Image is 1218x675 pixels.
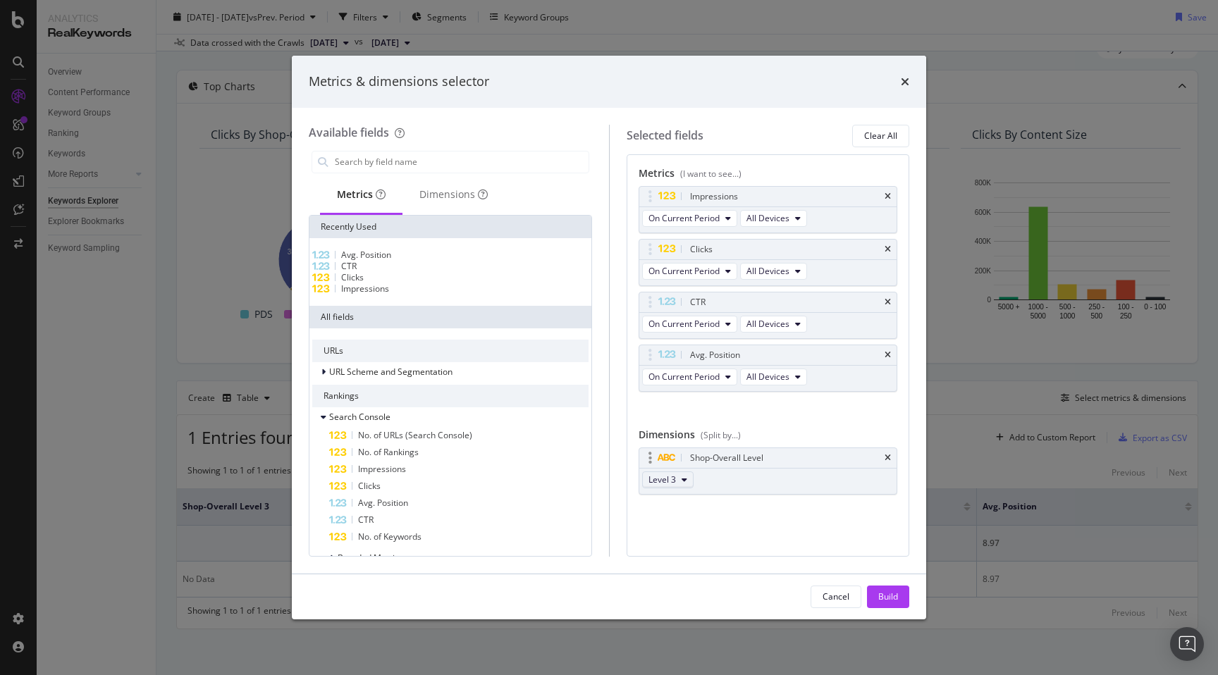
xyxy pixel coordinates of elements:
div: times [885,245,891,254]
span: No. of Keywords [358,531,422,543]
div: Metrics [639,166,898,186]
div: Shop-Overall LeveltimesLevel 3 [639,447,898,495]
button: Level 3 [642,471,694,488]
div: Available fields [309,125,389,140]
div: Impressions [690,190,738,204]
span: No. of Rankings [358,446,419,458]
button: On Current Period [642,263,737,280]
span: Level 3 [648,473,676,485]
div: times [885,454,891,462]
div: Open Intercom Messenger [1170,627,1204,661]
button: Build [867,586,909,608]
span: Clicks [341,271,364,283]
span: All Devices [746,371,789,383]
div: Shop-Overall Level [690,451,763,465]
span: CTR [358,514,374,526]
div: times [885,298,891,306]
div: CTRtimesOn Current PeriodAll Devices [639,292,898,339]
span: CTR [341,260,357,272]
span: On Current Period [648,212,720,224]
span: Avg. Position [358,497,408,509]
span: Branded Metrics [338,552,403,564]
button: Clear All [852,125,909,147]
div: Clear All [864,130,897,142]
span: Clicks [358,480,381,492]
input: Search by field name [333,151,589,173]
button: All Devices [740,263,807,280]
div: times [885,192,891,201]
div: URLs [312,340,589,362]
div: modal [292,56,926,619]
div: Dimensions [639,428,898,447]
button: On Current Period [642,210,737,227]
div: CTR [690,295,706,309]
span: Impressions [358,463,406,475]
div: Recently Used [309,216,591,238]
button: All Devices [740,210,807,227]
span: Avg. Position [341,249,391,261]
button: On Current Period [642,369,737,385]
button: On Current Period [642,316,737,333]
div: (Split by...) [701,429,741,441]
div: Dimensions [419,187,488,202]
div: ImpressionstimesOn Current PeriodAll Devices [639,186,898,233]
span: On Current Period [648,318,720,330]
div: Cancel [823,590,849,602]
div: Metrics & dimensions selector [309,73,489,91]
button: All Devices [740,316,807,333]
div: (I want to see...) [680,168,742,180]
div: Avg. PositiontimesOn Current PeriodAll Devices [639,345,898,392]
span: Impressions [341,283,389,295]
div: Rankings [312,385,589,407]
span: Search Console [329,411,390,423]
div: Build [878,590,898,602]
div: times [885,351,891,359]
button: All Devices [740,369,807,385]
div: All fields [309,306,591,328]
div: Metrics [337,187,386,202]
span: No. of URLs (Search Console) [358,429,472,441]
div: times [901,73,909,91]
span: All Devices [746,212,789,224]
div: Avg. Position [690,348,740,362]
span: On Current Period [648,371,720,383]
button: Cancel [811,586,861,608]
div: ClickstimesOn Current PeriodAll Devices [639,239,898,286]
div: Selected fields [627,128,703,144]
span: URL Scheme and Segmentation [329,366,453,378]
div: Clicks [690,242,713,256]
span: On Current Period [648,265,720,277]
span: All Devices [746,265,789,277]
span: All Devices [746,318,789,330]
